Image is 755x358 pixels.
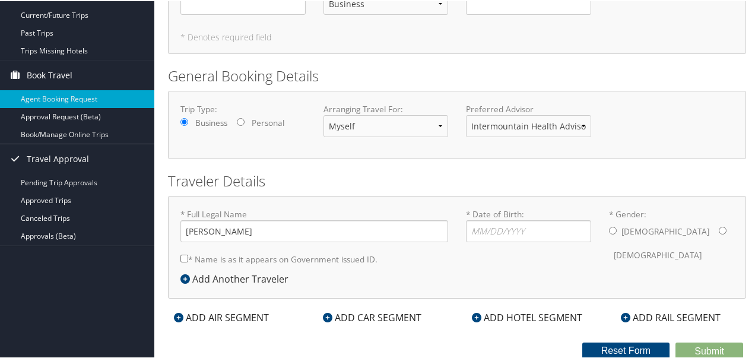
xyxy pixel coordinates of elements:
input: * Gender:[DEMOGRAPHIC_DATA][DEMOGRAPHIC_DATA] [719,226,727,233]
div: ADD AIR SEGMENT [168,309,275,324]
label: Preferred Advisor [466,102,591,114]
span: Book Travel [27,59,72,89]
label: * Date of Birth: [466,207,591,241]
div: ADD RAIL SEGMENT [615,309,727,324]
label: Trip Type: [180,102,306,114]
input: * Full Legal Name [180,219,448,241]
label: [DEMOGRAPHIC_DATA] [621,219,709,242]
h5: * Denotes required field [180,32,734,40]
span: Travel Approval [27,143,89,173]
label: * Name is as it appears on Government issued ID. [180,247,377,269]
label: Personal [252,116,284,128]
input: * Name is as it appears on Government issued ID. [180,254,188,261]
label: * Full Legal Name [180,207,448,241]
input: * Gender:[DEMOGRAPHIC_DATA][DEMOGRAPHIC_DATA] [609,226,617,233]
label: * Gender: [609,207,734,266]
input: * Date of Birth: [466,219,591,241]
label: Arranging Travel For: [323,102,449,114]
button: Reset Form [582,341,670,358]
div: ADD HOTEL SEGMENT [466,309,588,324]
div: ADD CAR SEGMENT [317,309,427,324]
h2: General Booking Details [168,65,746,85]
div: Add Another Traveler [180,271,294,285]
label: Business [195,116,227,128]
h2: Traveler Details [168,170,746,190]
label: [DEMOGRAPHIC_DATA] [614,243,702,265]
